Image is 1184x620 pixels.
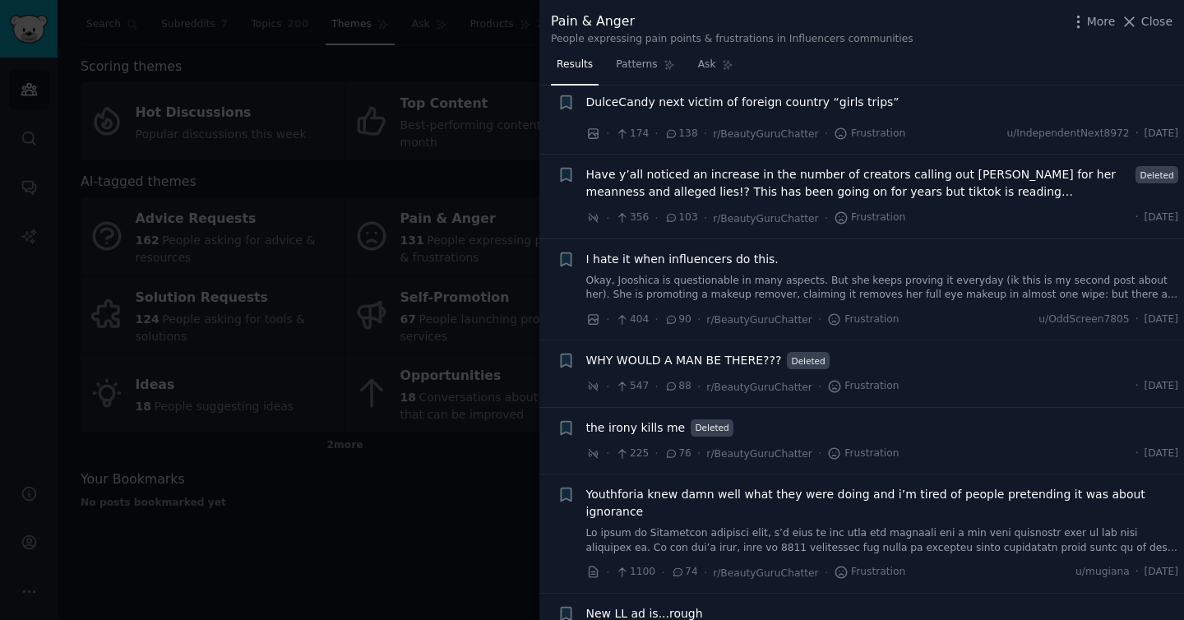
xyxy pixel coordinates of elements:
[706,382,812,393] span: r/BeautyGuruChatter
[1070,13,1116,30] button: More
[697,311,701,328] span: ·
[654,445,658,462] span: ·
[825,210,828,227] span: ·
[1141,13,1172,30] span: Close
[615,127,649,141] span: 174
[606,210,609,227] span: ·
[1135,379,1139,394] span: ·
[787,352,830,369] span: Deleted
[615,312,649,327] span: 404
[1038,312,1129,327] span: u/OddScreen7805
[825,564,828,581] span: ·
[827,379,899,394] span: Frustration
[691,419,733,437] span: Deleted
[1121,13,1172,30] button: Close
[697,445,701,462] span: ·
[1135,211,1139,225] span: ·
[827,446,899,461] span: Frustration
[551,32,913,47] div: People expressing pain points & frustrations in Influencers communities
[664,446,691,461] span: 76
[704,125,707,142] span: ·
[654,378,658,396] span: ·
[615,211,649,225] span: 356
[606,445,609,462] span: ·
[1087,13,1116,30] span: More
[704,564,707,581] span: ·
[551,12,913,32] div: Pain & Anger
[1075,565,1130,580] span: u/mugiana
[827,312,899,327] span: Frustration
[1135,312,1139,327] span: ·
[615,565,655,580] span: 1100
[1006,127,1129,141] span: u/IndependentNext8972
[706,314,812,326] span: r/BeautyGuruChatter
[551,52,599,86] a: Results
[1145,312,1178,327] span: [DATE]
[654,311,658,328] span: ·
[834,127,905,141] span: Frustration
[606,125,609,142] span: ·
[1135,127,1139,141] span: ·
[1145,446,1178,461] span: [DATE]
[664,379,691,394] span: 88
[818,311,821,328] span: ·
[606,378,609,396] span: ·
[615,379,649,394] span: 547
[586,251,779,268] a: I hate it when influencers do this.
[586,166,1131,201] a: Have y’all noticed an increase in the number of creators calling out [PERSON_NAME] for her meanne...
[616,58,657,72] span: Patterns
[654,125,658,142] span: ·
[671,565,698,580] span: 74
[1135,565,1139,580] span: ·
[586,352,782,369] a: WHY WOULD A MAN BE THERE???
[606,311,609,328] span: ·
[834,565,905,580] span: Frustration
[713,128,819,140] span: r/BeautyGuruChatter
[692,52,739,86] a: Ask
[1145,127,1178,141] span: [DATE]
[586,526,1179,555] a: Lo ipsum do Sitametcon adipisci elit, s’d eius te inc utla etd magnaali eni a min veni quisnostr ...
[697,378,701,396] span: ·
[818,378,821,396] span: ·
[698,58,716,72] span: Ask
[664,127,698,141] span: 138
[1145,211,1178,225] span: [DATE]
[713,213,819,224] span: r/BeautyGuruChatter
[713,567,819,579] span: r/BeautyGuruChatter
[586,486,1179,521] a: Youthforia knew damn well what they were doing and i’m tired of people pretending it was about ig...
[704,210,707,227] span: ·
[834,211,905,225] span: Frustration
[818,445,821,462] span: ·
[664,211,698,225] span: 103
[664,312,691,327] span: 90
[586,274,1179,303] a: Okay, Jooshica is questionable in many aspects. But she keeps proving it everyday (ik this is my ...
[825,125,828,142] span: ·
[615,446,649,461] span: 225
[1145,565,1178,580] span: [DATE]
[1135,166,1178,183] span: Deleted
[1145,379,1178,394] span: [DATE]
[706,448,812,460] span: r/BeautyGuruChatter
[557,58,593,72] span: Results
[610,52,680,86] a: Patterns
[654,210,658,227] span: ·
[1135,446,1139,461] span: ·
[586,94,900,111] a: DulceCandy next victim of foreign country “girls trips”
[586,419,686,437] a: the irony kills me
[606,564,609,581] span: ·
[661,564,664,581] span: ·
